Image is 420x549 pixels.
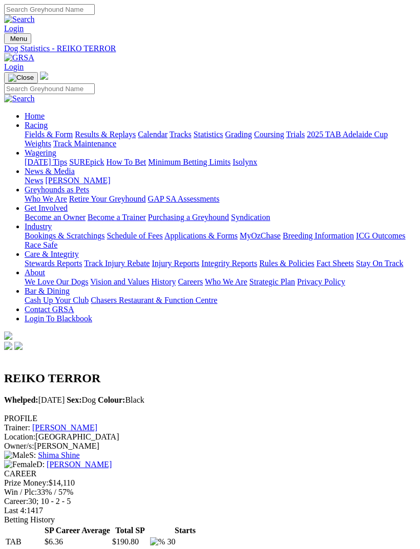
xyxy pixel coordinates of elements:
[4,432,416,442] div: [GEOGRAPHIC_DATA]
[67,396,81,404] b: Sex:
[4,451,36,459] span: S:
[4,442,34,450] span: Owner/s:
[25,250,79,258] a: Care & Integrity
[25,158,67,166] a: [DATE] Tips
[25,231,104,240] a: Bookings & Scratchings
[194,130,223,139] a: Statistics
[231,213,270,222] a: Syndication
[98,396,125,404] b: Colour:
[25,130,73,139] a: Fields & Form
[4,94,35,103] img: Search
[4,15,35,24] img: Search
[254,130,284,139] a: Coursing
[4,451,29,460] img: Male
[25,305,74,314] a: Contact GRSA
[148,158,230,166] a: Minimum Betting Limits
[112,537,149,547] td: $190.80
[297,277,345,286] a: Privacy Policy
[286,130,305,139] a: Trials
[25,139,51,148] a: Weights
[4,506,27,515] span: Last 4:
[10,35,27,42] span: Menu
[4,432,35,441] span: Location:
[25,194,67,203] a: Who We Are
[4,371,416,385] h2: REIKO TERROR
[25,185,89,194] a: Greyhounds as Pets
[25,240,57,249] a: Race Safe
[69,158,104,166] a: SUREpick
[25,268,45,277] a: About
[4,83,95,94] input: Search
[25,213,86,222] a: Become an Owner
[4,62,24,71] a: Login
[75,130,136,139] a: Results & Replays
[225,130,252,139] a: Grading
[25,130,416,148] div: Racing
[25,296,89,304] a: Cash Up Your Club
[152,259,199,268] a: Injury Reports
[4,460,36,469] img: Female
[25,213,416,222] div: Get Involved
[356,231,405,240] a: ICG Outcomes
[4,497,28,506] span: Career:
[25,259,82,268] a: Stewards Reports
[47,460,112,469] a: [PERSON_NAME]
[150,537,165,546] img: %
[4,72,38,83] button: Toggle navigation
[4,469,416,478] div: CAREER
[25,314,92,323] a: Login To Blackbook
[45,176,110,185] a: [PERSON_NAME]
[148,213,229,222] a: Purchasing a Greyhound
[4,506,416,515] div: 1417
[90,277,149,286] a: Vision and Values
[151,277,176,286] a: History
[317,259,354,268] a: Fact Sheets
[44,537,111,547] td: $6.36
[4,33,31,44] button: Toggle navigation
[4,460,45,469] span: D:
[240,231,281,240] a: MyOzChase
[32,423,97,432] a: [PERSON_NAME]
[88,213,146,222] a: Become a Trainer
[25,121,48,129] a: Racing
[25,158,416,167] div: Wagering
[166,525,203,536] th: Starts
[249,277,295,286] a: Strategic Plan
[91,296,217,304] a: Chasers Restaurant & Function Centre
[205,277,247,286] a: Who We Are
[233,158,257,166] a: Isolynx
[112,525,149,536] th: Total SP
[283,231,354,240] a: Breeding Information
[25,222,52,231] a: Industry
[4,414,416,423] div: PROFILE
[25,259,416,268] div: Care & Integrity
[25,194,416,204] div: Greyhounds as Pets
[53,139,116,148] a: Track Maintenance
[38,451,79,459] a: Shima Shine
[67,396,96,404] span: Dog
[25,231,416,250] div: Industry
[25,176,416,185] div: News & Media
[4,478,49,487] span: Prize Money:
[4,497,416,506] div: 30; 10 - 2 - 5
[8,74,34,82] img: Close
[307,130,388,139] a: 2025 TAB Adelaide Cup
[98,396,144,404] span: Black
[25,277,88,286] a: We Love Our Dogs
[4,4,95,15] input: Search
[4,44,416,53] a: Dog Statistics - REIKO TERROR
[4,396,38,404] b: Whelped:
[69,194,146,203] a: Retire Your Greyhound
[40,72,48,80] img: logo-grsa-white.png
[148,194,220,203] a: GAP SA Assessments
[25,112,45,120] a: Home
[4,442,416,451] div: [PERSON_NAME]
[25,176,43,185] a: News
[4,332,12,340] img: logo-grsa-white.png
[107,158,146,166] a: How To Bet
[4,478,416,488] div: $14,110
[201,259,257,268] a: Integrity Reports
[4,488,37,496] span: Win / Plc:
[4,24,24,33] a: Login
